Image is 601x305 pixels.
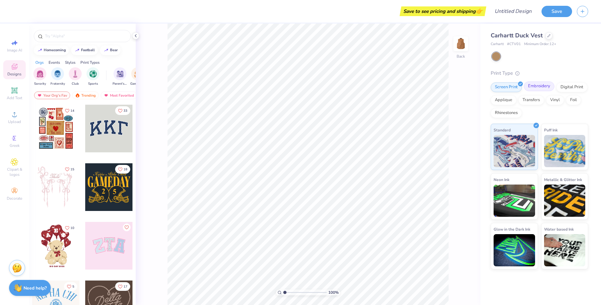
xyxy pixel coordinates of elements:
[123,224,131,231] button: Like
[491,82,522,92] div: Screen Print
[542,6,572,17] button: Save
[494,185,535,217] img: Neon Ink
[494,234,535,266] img: Glow in the Dark Ink
[70,168,74,171] span: 15
[130,67,145,86] div: filter for Game Day
[494,135,535,167] img: Standard
[401,6,485,16] div: Save to see pricing and shipping
[544,234,586,266] img: Water based Ink
[7,48,22,53] span: Image AI
[50,67,65,86] button: filter button
[556,82,587,92] div: Digital Print
[566,95,581,105] div: Foil
[123,168,127,171] span: 18
[113,67,127,86] button: filter button
[50,67,65,86] div: filter for Fraternity
[544,127,558,133] span: Puff Ink
[33,67,46,86] div: filter for Sorority
[71,45,98,55] button: football
[72,91,99,99] div: Trending
[70,226,74,230] span: 10
[87,67,99,86] div: filter for Sports
[491,42,504,47] span: Carhartt
[87,67,99,86] button: filter button
[134,70,141,78] img: Game Day Image
[130,81,145,86] span: Game Day
[89,70,97,78] img: Sports Image
[34,91,70,99] div: Your Org's Fav
[37,48,42,52] img: trend_line.gif
[23,285,47,291] strong: Need help?
[72,81,79,86] span: Club
[100,45,121,55] button: bear
[544,185,586,217] img: Metallic & Glitter Ink
[546,95,564,105] div: Vinyl
[44,48,66,52] div: homecoming
[494,226,530,233] span: Glow in the Dark Ink
[113,81,127,86] span: Parent's Weekend
[115,282,130,291] button: Like
[88,81,98,86] span: Sports
[65,60,76,65] div: Styles
[130,67,145,86] button: filter button
[491,32,543,39] span: Carhartt Duck Vest
[544,226,574,233] span: Water based Ink
[75,93,80,98] img: trending.gif
[489,5,537,18] input: Untitled Design
[62,165,77,174] button: Like
[33,67,46,86] button: filter button
[69,67,82,86] div: filter for Club
[44,33,127,39] input: Try "Alpha"
[70,109,74,112] span: 14
[69,67,82,86] button: filter button
[524,81,554,91] div: Embroidery
[80,60,100,65] div: Print Types
[123,285,127,288] span: 17
[81,48,95,52] div: football
[113,67,127,86] div: filter for Parent's Weekend
[10,143,20,148] span: Greek
[491,95,516,105] div: Applique
[64,282,77,291] button: Like
[518,95,544,105] div: Transfers
[72,70,79,78] img: Club Image
[115,106,130,115] button: Like
[3,167,26,177] span: Clipart & logos
[123,109,127,112] span: 33
[491,70,588,77] div: Print Type
[328,290,339,295] span: 100 %
[104,48,109,52] img: trend_line.gif
[72,285,74,288] span: 5
[75,48,80,52] img: trend_line.gif
[457,53,465,59] div: Back
[524,42,556,47] span: Minimum Order: 12 +
[476,7,483,15] span: 👉
[494,127,511,133] span: Standard
[116,70,124,78] img: Parent's Weekend Image
[34,81,46,86] span: Sorority
[62,224,77,232] button: Like
[36,70,44,78] img: Sorority Image
[110,48,118,52] div: bear
[544,135,586,167] img: Puff Ink
[37,93,42,98] img: most_fav.gif
[7,71,22,77] span: Designs
[104,93,109,98] img: most_fav.gif
[115,165,130,174] button: Like
[544,176,582,183] span: Metallic & Glitter Ink
[50,81,65,86] span: Fraternity
[8,119,21,124] span: Upload
[7,196,22,201] span: Decorate
[7,95,22,100] span: Add Text
[507,42,521,47] span: # CTV01
[35,60,44,65] div: Orgs
[34,45,69,55] button: homecoming
[62,106,77,115] button: Like
[54,70,61,78] img: Fraternity Image
[454,37,467,50] img: Back
[101,91,137,99] div: Most Favorited
[491,108,522,118] div: Rhinestones
[49,60,60,65] div: Events
[494,176,509,183] span: Neon Ink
